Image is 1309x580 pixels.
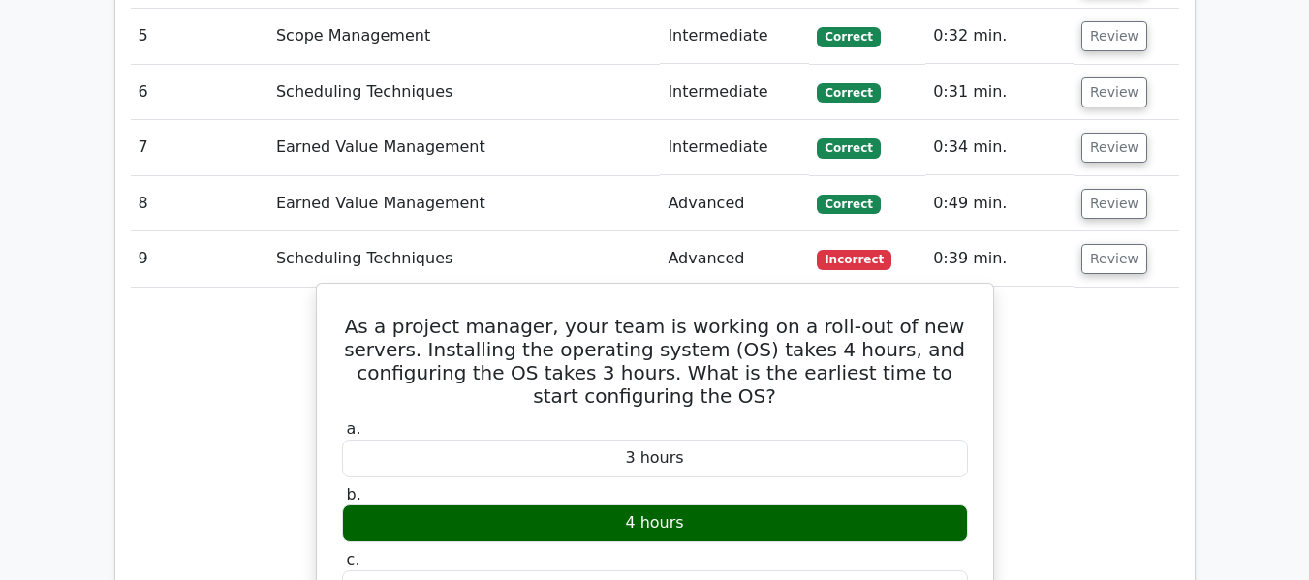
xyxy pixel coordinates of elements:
span: a. [347,419,361,438]
button: Review [1081,133,1147,163]
span: Correct [817,195,880,214]
button: Review [1081,21,1147,51]
button: Review [1081,77,1147,107]
td: 8 [131,176,268,231]
td: Intermediate [660,120,809,175]
td: Scope Management [268,9,660,64]
td: Earned Value Management [268,120,660,175]
td: 0:49 min. [925,176,1074,231]
div: 3 hours [342,440,968,477]
td: 0:32 min. [925,9,1074,64]
td: 0:39 min. [925,231,1074,287]
span: Incorrect [817,250,891,269]
td: Advanced [660,176,809,231]
td: Advanced [660,231,809,287]
button: Review [1081,189,1147,219]
td: Intermediate [660,65,809,120]
td: 9 [131,231,268,287]
td: 7 [131,120,268,175]
td: Scheduling Techniques [268,65,660,120]
h5: As a project manager, your team is working on a roll-out of new servers. Installing the operating... [340,315,970,408]
td: 0:34 min. [925,120,1074,175]
span: b. [347,485,361,504]
td: Scheduling Techniques [268,231,660,287]
span: Correct [817,27,880,46]
span: Correct [817,83,880,103]
td: Earned Value Management [268,176,660,231]
td: Intermediate [660,9,809,64]
span: Correct [817,138,880,158]
td: 6 [131,65,268,120]
span: c. [347,550,360,568]
button: Review [1081,244,1147,274]
td: 5 [131,9,268,64]
td: 0:31 min. [925,65,1074,120]
div: 4 hours [342,504,968,542]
